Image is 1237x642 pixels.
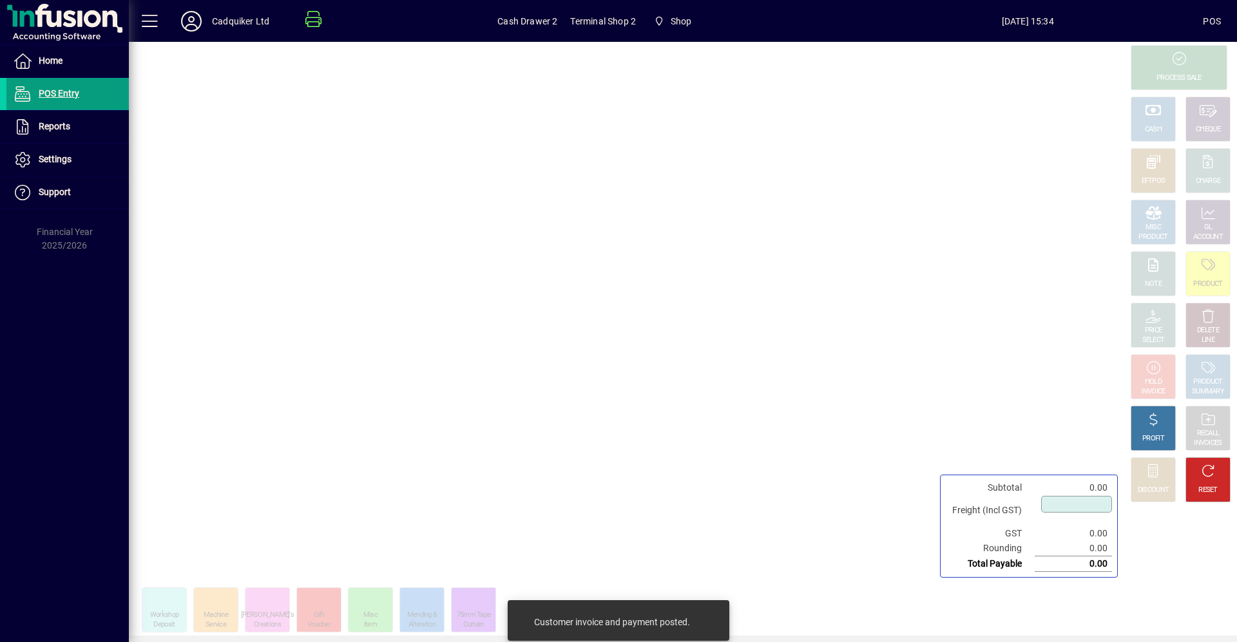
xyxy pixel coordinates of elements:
[153,620,175,630] div: Deposit
[212,11,269,32] div: Cadquiker Ltd
[649,10,696,33] span: Shop
[407,610,437,620] div: Mending &
[408,620,436,630] div: Alteration
[206,620,226,630] div: Service
[1145,326,1162,335] div: PRICE
[1197,429,1220,439] div: RECALL
[463,620,483,630] div: Curtain
[254,620,281,630] div: Creations
[1194,439,1222,448] div: INVOICES
[671,11,692,32] span: Shop
[852,11,1203,32] span: [DATE] 15:34
[1142,434,1164,444] div: PROFIT
[1196,176,1221,186] div: CHARGE
[1035,541,1112,556] td: 0.00
[6,45,129,77] a: Home
[363,610,378,620] div: Misc
[1193,377,1222,387] div: PRODUCT
[6,144,129,176] a: Settings
[314,610,324,620] div: Gift
[946,480,1035,495] td: Subtotal
[150,610,178,620] div: Workshop
[1138,486,1169,495] div: DISCOUNT
[534,616,690,628] div: Customer invoice and payment posted.
[1146,223,1161,232] div: MISC
[171,10,212,33] button: Profile
[39,154,72,164] span: Settings
[241,610,294,620] div: [PERSON_NAME]'s
[497,11,557,32] span: Cash Drawer 2
[307,620,331,630] div: Voucher
[39,55,62,66] span: Home
[1145,377,1162,387] div: HOLD
[6,176,129,209] a: Support
[204,610,228,620] div: Machine
[1035,480,1112,495] td: 0.00
[1197,326,1219,335] div: DELETE
[39,187,71,197] span: Support
[946,526,1035,541] td: GST
[1138,232,1167,242] div: PRODUCT
[1203,11,1221,32] div: POS
[946,556,1035,572] td: Total Payable
[1141,387,1165,397] div: INVOICE
[39,121,70,131] span: Reports
[1192,387,1224,397] div: SUMMARY
[1193,279,1222,289] div: PRODUCT
[6,111,129,143] a: Reports
[39,88,79,99] span: POS Entry
[1142,335,1165,345] div: SELECT
[1202,335,1214,345] div: LINE
[1035,556,1112,572] td: 0.00
[457,610,491,620] div: 75mm Tape
[570,11,636,32] span: Terminal Shop 2
[946,541,1035,556] td: Rounding
[1196,125,1220,135] div: CHEQUE
[1156,73,1202,83] div: PROCESS SALE
[946,495,1035,526] td: Freight (Incl GST)
[1035,526,1112,541] td: 0.00
[1193,232,1223,242] div: ACCOUNT
[364,620,377,630] div: Item
[1142,176,1165,186] div: EFTPOS
[1145,125,1162,135] div: CASH
[1145,279,1162,289] div: NOTE
[1198,486,1218,495] div: RESET
[1204,223,1213,232] div: GL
